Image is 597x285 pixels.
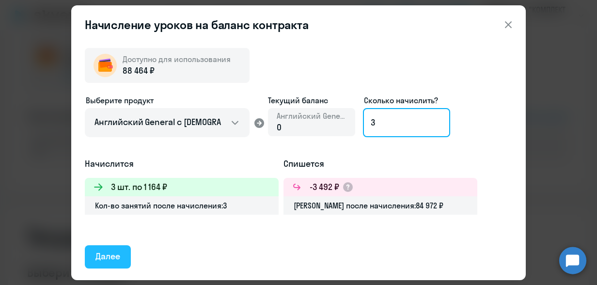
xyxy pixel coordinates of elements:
span: 0 [277,122,282,133]
h3: 3 шт. по 1 164 ₽ [111,181,167,193]
button: Далее [85,245,131,269]
img: wallet-circle.png [94,54,117,77]
header: Начисление уроков на баланс контракта [71,17,526,32]
span: Текущий баланс [268,95,355,106]
div: [PERSON_NAME] после начисления: 84 972 ₽ [283,196,477,215]
h5: Начислится [85,158,279,170]
span: 88 464 ₽ [123,64,155,77]
span: Сколько начислить? [364,95,438,105]
h5: Спишется [283,158,477,170]
h3: -3 492 ₽ [310,181,339,193]
span: Выберите продукт [86,95,154,105]
div: Далее [95,250,120,263]
div: Кол-во занятий после начисления: 3 [85,196,279,215]
span: Английский General [277,111,346,121]
span: Доступно для использования [123,54,231,64]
